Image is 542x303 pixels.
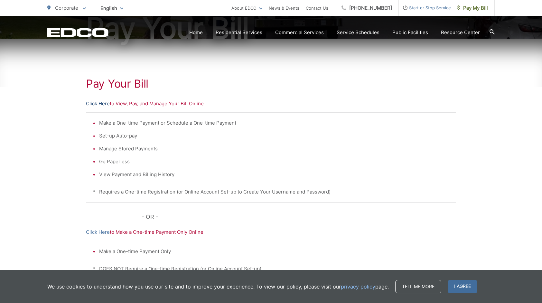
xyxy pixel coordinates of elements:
[99,248,449,255] li: Make a One-time Payment Only
[47,28,108,37] a: EDCD logo. Return to the homepage.
[337,29,379,36] a: Service Schedules
[93,188,449,196] p: * Requires a One-time Registration (or Online Account Set-up to Create Your Username and Password)
[392,29,428,36] a: Public Facilities
[275,29,324,36] a: Commercial Services
[86,77,456,90] h1: Pay Your Bill
[231,4,262,12] a: About EDCO
[142,212,456,222] p: - OR -
[99,171,449,178] li: View Payment and Billing History
[341,283,375,290] a: privacy policy
[448,280,477,293] span: I agree
[86,100,456,108] p: to View, Pay, and Manage Your Bill Online
[216,29,262,36] a: Residential Services
[189,29,203,36] a: Home
[86,228,456,236] p: to Make a One-time Payment Only Online
[93,265,449,273] p: * DOES NOT Require a One-time Registration (or Online Account Set-up)
[457,4,488,12] span: Pay My Bill
[269,4,299,12] a: News & Events
[441,29,480,36] a: Resource Center
[99,132,449,140] li: Set-up Auto-pay
[55,5,78,11] span: Corporate
[86,228,110,236] a: Click Here
[306,4,328,12] a: Contact Us
[47,283,389,290] p: We use cookies to understand how you use our site and to improve your experience. To view our pol...
[99,119,449,127] li: Make a One-time Payment or Schedule a One-time Payment
[395,280,441,293] a: Tell me more
[96,3,128,14] span: English
[86,100,110,108] a: Click Here
[99,145,449,153] li: Manage Stored Payments
[99,158,449,166] li: Go Paperless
